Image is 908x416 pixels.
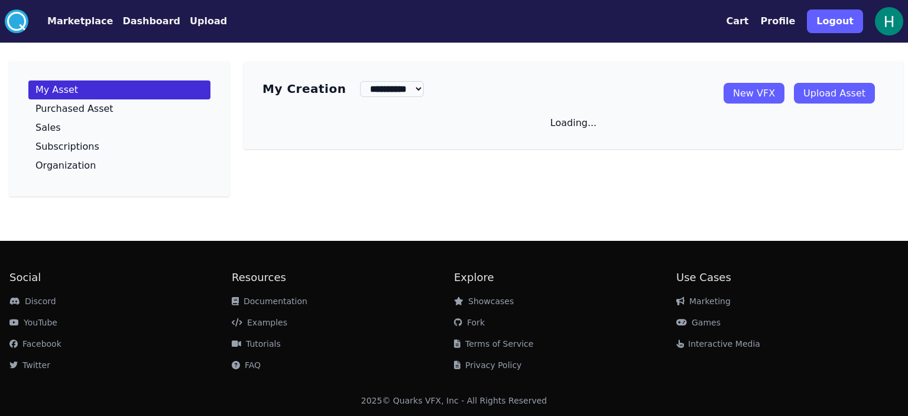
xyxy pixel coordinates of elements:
a: YouTube [9,318,57,327]
a: Purchased Asset [28,99,210,118]
a: Examples [232,318,287,327]
p: Purchased Asset [35,104,113,114]
p: Subscriptions [35,142,99,151]
a: Dashboard [113,14,180,28]
h2: Resources [232,269,454,286]
button: Upload [190,14,227,28]
a: Discord [9,296,56,306]
a: Showcases [454,296,514,306]
a: Privacy Policy [454,360,521,370]
img: profile [875,7,903,36]
h2: Explore [454,269,676,286]
a: Sales [28,118,210,137]
a: Documentation [232,296,307,306]
a: Marketing [676,296,731,306]
a: Organization [28,156,210,175]
a: Terms of Service [454,339,533,349]
button: Dashboard [122,14,180,28]
a: Facebook [9,339,61,349]
p: Sales [35,123,61,133]
a: FAQ [232,360,261,370]
a: Fork [454,318,485,327]
a: Marketplace [28,14,113,28]
a: Logout [807,5,863,38]
a: Interactive Media [676,339,760,349]
h3: My Creation [262,80,346,97]
button: Profile [761,14,796,28]
h2: Social [9,269,232,286]
p: Loading... [550,116,596,130]
p: My Asset [35,85,78,95]
a: Upload [180,14,227,28]
a: My Asset [28,80,210,99]
a: Subscriptions [28,137,210,156]
h2: Use Cases [676,269,899,286]
a: Upload Asset [794,83,875,104]
p: Organization [35,161,96,170]
a: Tutorials [232,339,281,349]
div: 2025 © Quarks VFX, Inc - All Rights Reserved [361,395,547,407]
button: Cart [726,14,748,28]
button: Logout [807,9,863,33]
a: New VFX [724,83,784,104]
button: Marketplace [47,14,113,28]
a: Games [676,318,721,327]
a: Twitter [9,360,50,370]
